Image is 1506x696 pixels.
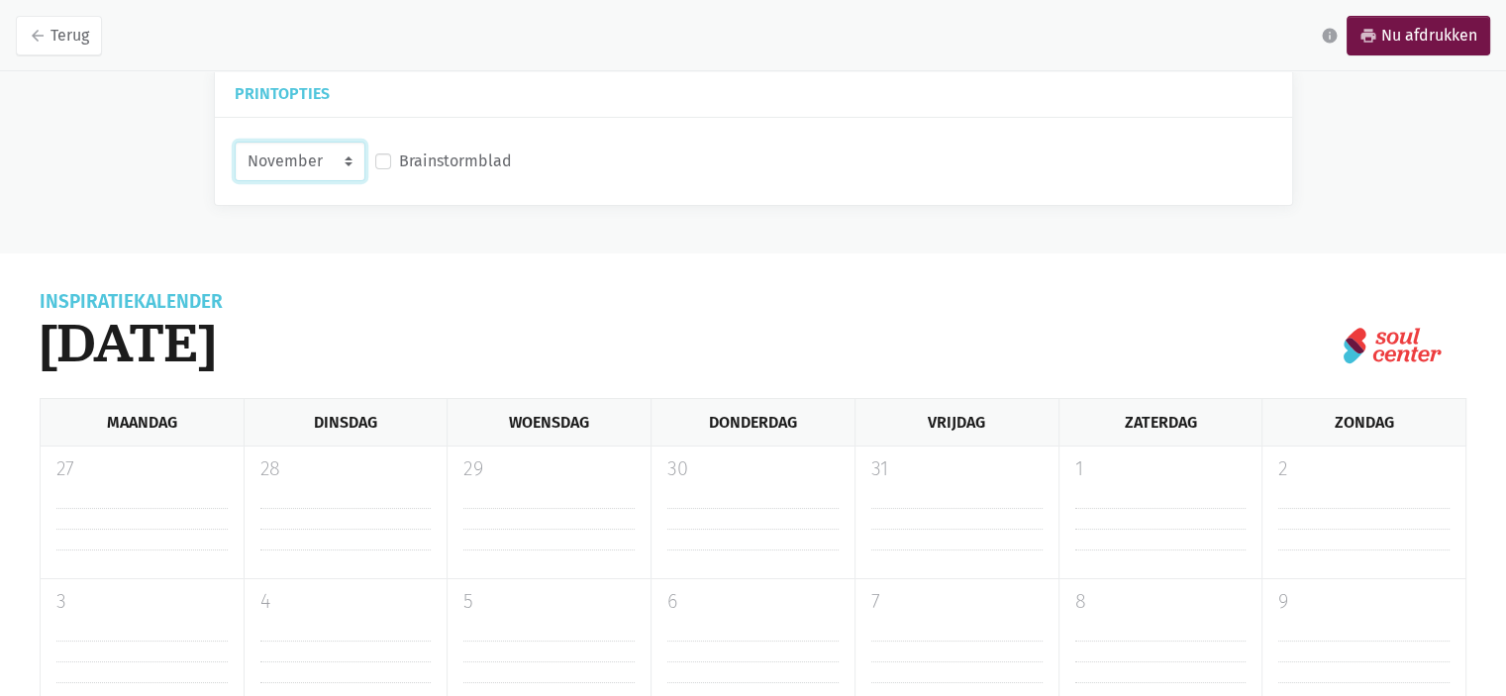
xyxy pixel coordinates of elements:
[244,399,448,446] div: Dinsdag
[56,587,228,617] p: 3
[667,454,839,484] p: 30
[16,16,102,55] a: arrow_backTerug
[1058,399,1262,446] div: Zaterdag
[854,399,1058,446] div: Vrijdag
[1347,16,1490,55] a: printNu afdrukken
[1278,454,1450,484] p: 2
[463,454,635,484] p: 29
[56,454,228,484] p: 27
[1075,587,1247,617] p: 8
[667,587,839,617] p: 6
[235,86,1272,101] h5: Printopties
[463,587,635,617] p: 5
[871,454,1043,484] p: 31
[651,399,854,446] div: Donderdag
[447,399,651,446] div: Woensdag
[40,399,244,446] div: Maandag
[260,454,432,484] p: 28
[1278,587,1450,617] p: 9
[40,311,223,374] h1: [DATE]
[40,293,223,311] div: Inspiratiekalender
[1075,454,1247,484] p: 1
[1261,399,1466,446] div: Zondag
[260,587,432,617] p: 4
[399,149,512,174] label: Brainstormblad
[29,27,47,45] i: arrow_back
[1321,27,1339,45] i: info
[871,587,1043,617] p: 7
[1359,27,1377,45] i: print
